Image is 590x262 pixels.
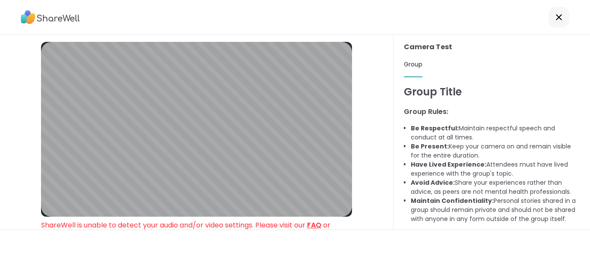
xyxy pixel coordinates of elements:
[41,220,330,240] span: ShareWell is unable to detect your audio and/or video settings. Please visit our or contact our s...
[411,124,580,142] li: Maintain respectful speech and conduct at all times.
[411,196,494,205] b: Maintain Confidentiality:
[411,142,580,160] li: Keep your camera on and remain visible for the entire duration.
[404,60,422,69] span: Group
[411,178,455,187] b: Avoid Advice:
[21,7,80,27] img: ShareWell Logo
[411,178,580,196] li: Share your experiences rather than advice, as peers are not mental health professionals.
[411,196,580,224] li: Personal stories shared in a group should remain private and should not be shared with anyone in ...
[307,220,321,230] a: FAQ
[411,160,486,169] b: Have Lived Experience:
[411,160,580,178] li: Attendees must have lived experience with the group's topic.
[411,124,459,133] b: Be Respectful:
[404,107,580,117] h3: Group Rules:
[404,84,580,100] h1: Group Title
[411,142,449,151] b: Be Present:
[404,42,580,52] h3: Camera Test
